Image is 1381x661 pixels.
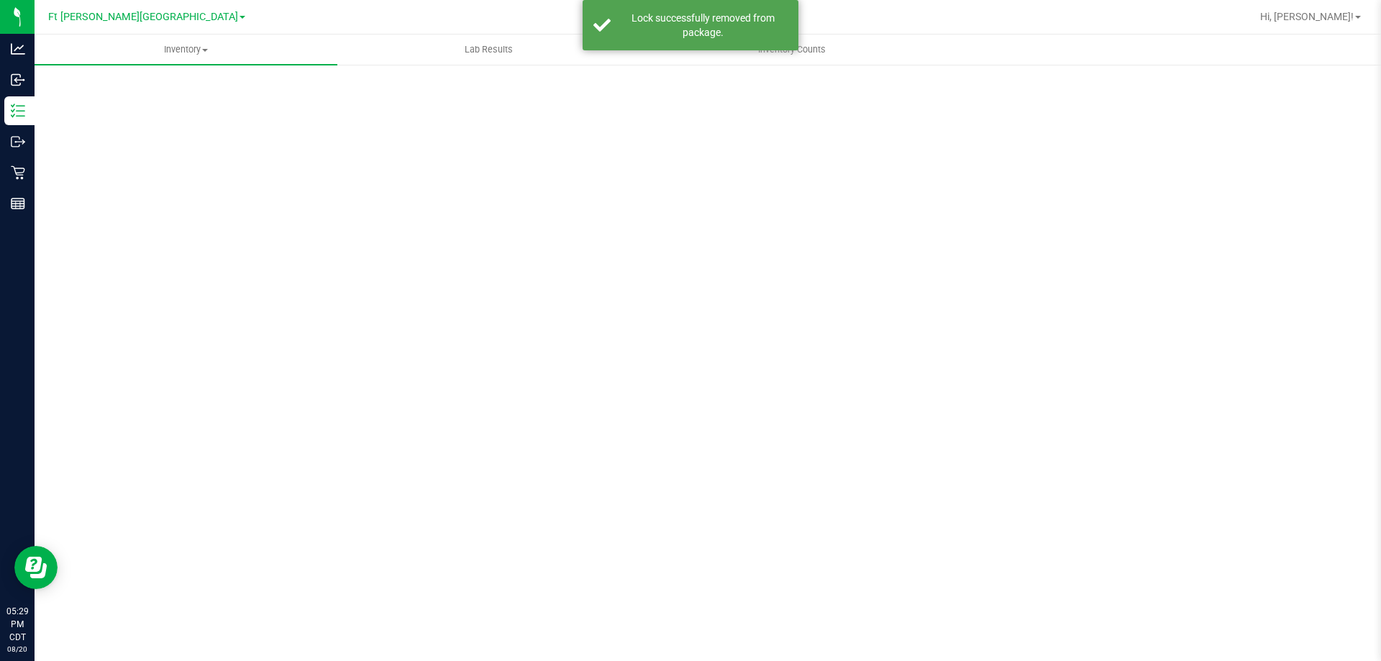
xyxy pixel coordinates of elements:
[1260,11,1354,22] span: Hi, [PERSON_NAME]!
[48,11,238,23] span: Ft [PERSON_NAME][GEOGRAPHIC_DATA]
[14,546,58,589] iframe: Resource center
[11,165,25,180] inline-svg: Retail
[6,605,28,644] p: 05:29 PM CDT
[619,11,788,40] div: Lock successfully removed from package.
[11,196,25,211] inline-svg: Reports
[11,42,25,56] inline-svg: Analytics
[35,35,337,65] a: Inventory
[337,35,640,65] a: Lab Results
[11,104,25,118] inline-svg: Inventory
[6,644,28,655] p: 08/20
[35,43,337,56] span: Inventory
[11,135,25,149] inline-svg: Outbound
[11,73,25,87] inline-svg: Inbound
[445,43,532,56] span: Lab Results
